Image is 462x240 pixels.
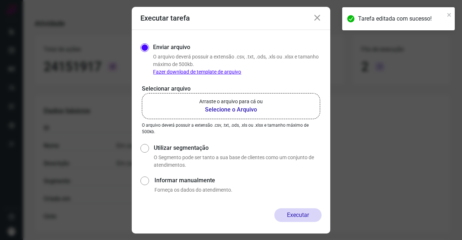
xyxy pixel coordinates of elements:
[153,43,190,52] label: Enviar arquivo
[447,10,452,19] button: close
[154,176,322,185] label: Informar manualmente
[153,53,322,76] p: O arquivo deverá possuir a extensão .csv, .txt, .ods, .xls ou .xlsx e tamanho máximo de 500kb.
[199,105,263,114] b: Selecione o Arquivo
[140,14,190,22] h3: Executar tarefa
[154,186,322,194] p: Forneça os dados do atendimento.
[153,69,241,75] a: Fazer download de template de arquivo
[142,122,320,135] p: O arquivo deverá possuir a extensão .csv, .txt, .ods, .xls ou .xlsx e tamanho máximo de 500kb.
[154,154,322,169] p: O Segmento pode ser tanto a sua base de clientes como um conjunto de atendimentos.
[274,208,322,222] button: Executar
[199,98,263,105] p: Arraste o arquivo para cá ou
[358,14,445,23] div: Tarefa editada com sucesso!
[142,84,320,93] p: Selecionar arquivo
[154,144,322,152] label: Utilizar segmentação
